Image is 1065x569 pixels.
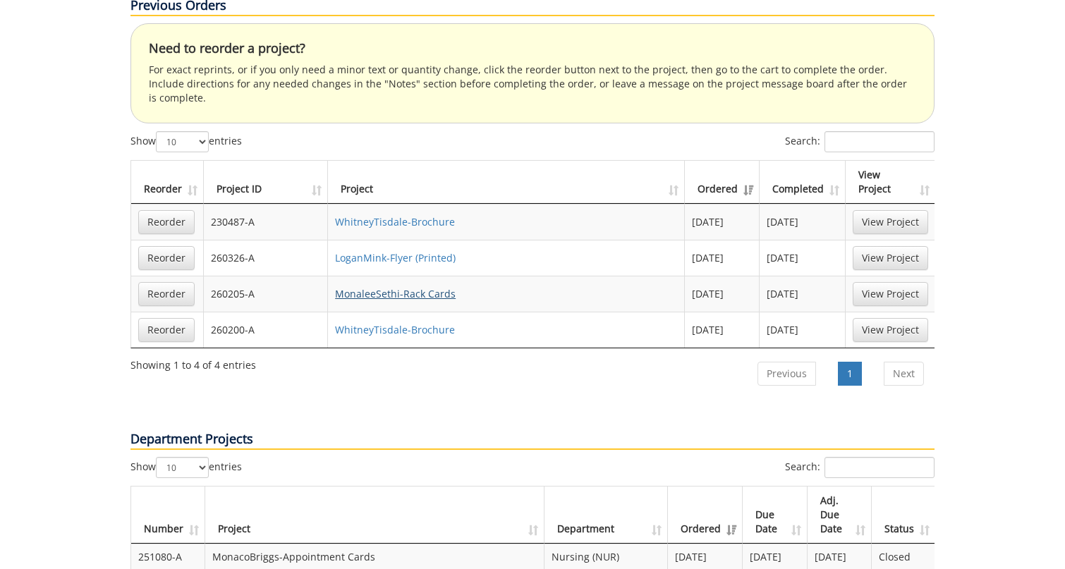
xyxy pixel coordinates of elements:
[685,204,760,240] td: [DATE]
[872,487,935,544] th: Status: activate to sort column ascending
[130,131,242,152] label: Show entries
[131,487,205,544] th: Number: activate to sort column ascending
[130,457,242,478] label: Show entries
[760,204,846,240] td: [DATE]
[138,318,195,342] a: Reorder
[204,276,328,312] td: 260205-A
[335,215,455,228] a: WhitneyTisdale-Brochure
[204,240,328,276] td: 260326-A
[853,318,928,342] a: View Project
[149,63,916,105] p: For exact reprints, or if you only need a minor text or quantity change, click the reorder button...
[668,487,743,544] th: Ordered: activate to sort column ascending
[149,42,916,56] h4: Need to reorder a project?
[204,204,328,240] td: 230487-A
[204,161,328,204] th: Project ID: activate to sort column ascending
[156,131,209,152] select: Showentries
[757,362,816,386] a: Previous
[685,161,760,204] th: Ordered: activate to sort column ascending
[130,430,935,450] p: Department Projects
[544,487,669,544] th: Department: activate to sort column ascending
[335,287,456,300] a: MonaleeSethi-Rack Cards
[156,457,209,478] select: Showentries
[824,457,935,478] input: Search:
[760,161,846,204] th: Completed: activate to sort column ascending
[205,487,544,544] th: Project: activate to sort column ascending
[743,487,807,544] th: Due Date: activate to sort column ascending
[838,362,862,386] a: 1
[138,282,195,306] a: Reorder
[853,246,928,270] a: View Project
[853,210,928,234] a: View Project
[130,353,256,372] div: Showing 1 to 4 of 4 entries
[760,240,846,276] td: [DATE]
[685,240,760,276] td: [DATE]
[808,487,872,544] th: Adj. Due Date: activate to sort column ascending
[138,210,195,234] a: Reorder
[824,131,935,152] input: Search:
[335,323,455,336] a: WhitneyTisdale-Brochure
[204,312,328,348] td: 260200-A
[685,276,760,312] td: [DATE]
[785,131,935,152] label: Search:
[884,362,924,386] a: Next
[685,312,760,348] td: [DATE]
[138,246,195,270] a: Reorder
[846,161,935,204] th: View Project: activate to sort column ascending
[760,312,846,348] td: [DATE]
[785,457,935,478] label: Search:
[335,251,456,264] a: LoganMink-Flyer (Printed)
[131,161,204,204] th: Reorder: activate to sort column ascending
[853,282,928,306] a: View Project
[760,276,846,312] td: [DATE]
[328,161,685,204] th: Project: activate to sort column ascending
